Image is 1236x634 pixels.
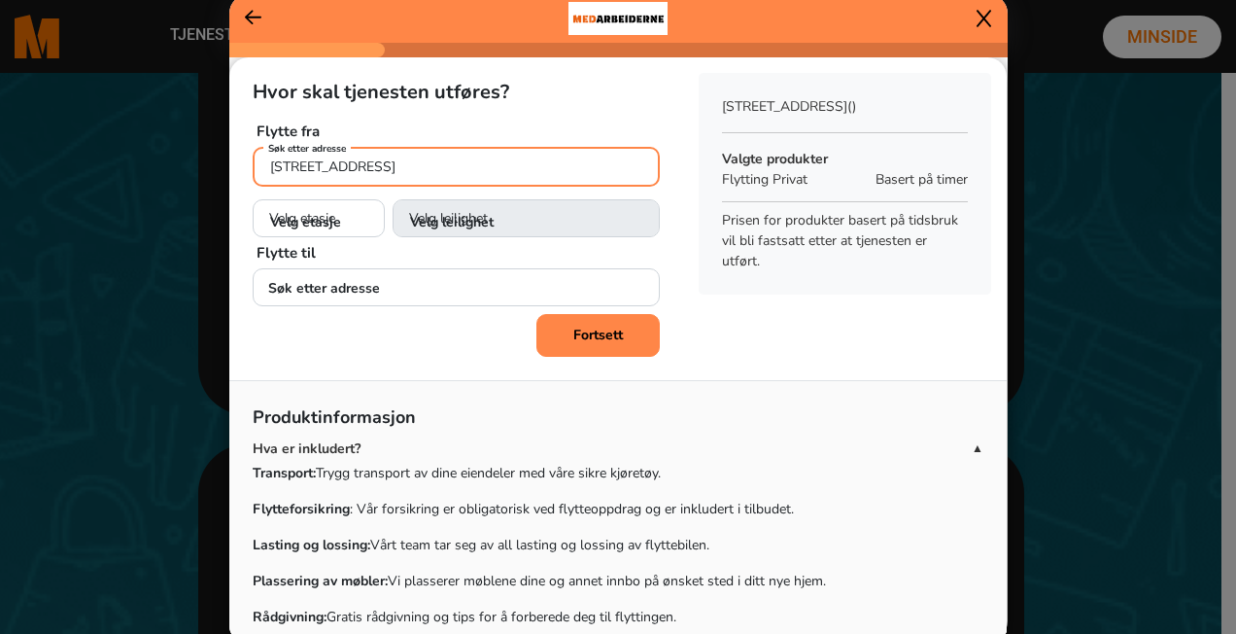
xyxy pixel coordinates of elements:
[847,97,856,116] span: ()
[573,326,623,344] b: Fortsett
[253,536,370,554] strong: Lasting og lossing:
[253,608,326,626] strong: Rådgivning:
[722,210,968,271] p: Prisen for produkter basert på tidsbruk vil bli fastsatt etter at tjenesten er utført.
[253,81,660,104] h5: Hvor skal tjenesten utføres?
[972,440,983,457] span: ▲
[253,571,983,591] p: Vi plasserer møblene dine og annet innbo på ønsket sted i ditt nye hjem.
[722,150,828,168] b: Valgte produkter
[253,439,972,459] p: Hva er inkludert?
[536,314,660,357] button: Fortsett
[257,122,320,141] b: Flytte fra
[722,96,968,117] p: [STREET_ADDRESS]
[253,607,983,627] p: Gratis rådgivning og tips for å forberede deg til flyttingen.
[253,535,983,555] p: Vårt team tar seg av all lasting og lossing av flyttebilen.
[263,141,351,156] label: Søk etter adresse
[257,243,316,263] b: Flytte til
[875,169,968,190] span: Basert på timer
[253,500,350,518] strong: Flytteforsikring
[253,464,316,482] strong: Transport:
[253,268,660,306] input: Søk...
[722,169,866,190] p: Flytting Privat
[253,405,983,439] p: Produktinformasjon
[253,499,983,519] p: : Vår forsikring er obligatorisk ved flytteoppdrag og er inkludert i tilbudet.
[253,147,660,187] input: Søk...
[253,572,388,590] strong: Plassering av møbler:
[253,463,983,483] p: Trygg transport av dine eiendeler med våre sikre kjøretøy.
